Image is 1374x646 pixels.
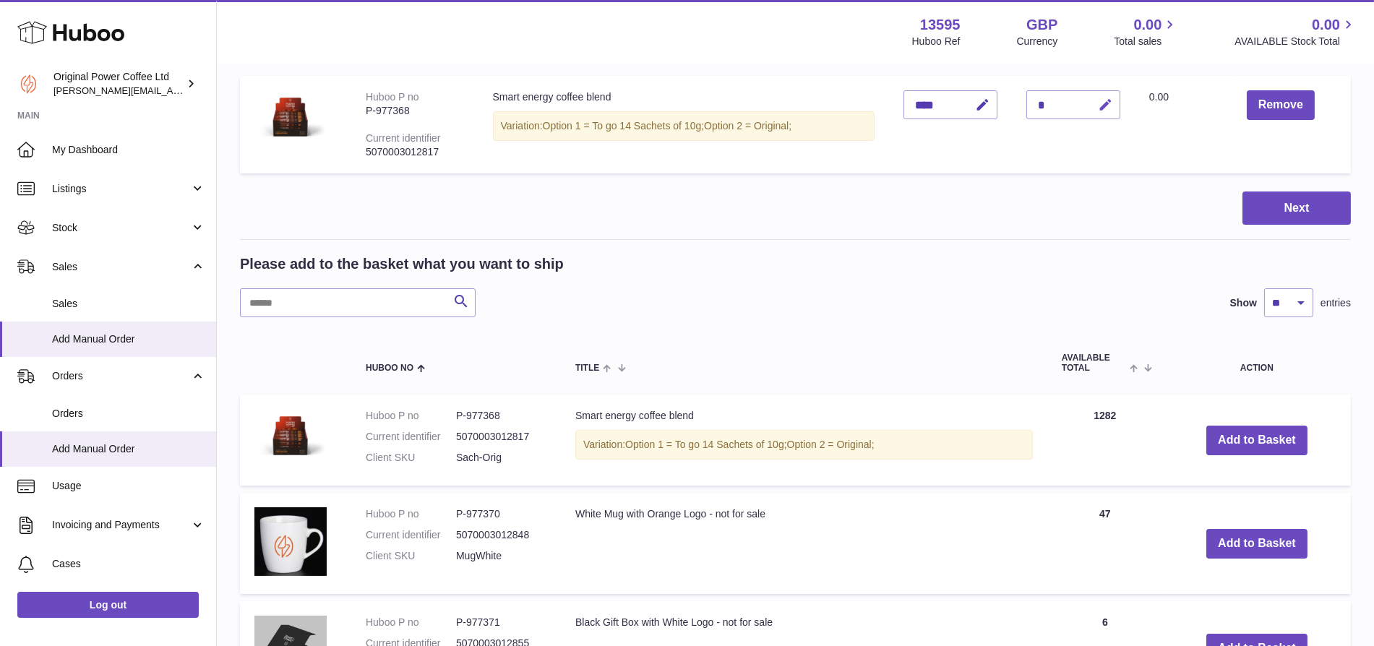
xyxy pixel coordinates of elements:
span: Option 2 = Original; [704,120,791,132]
label: Show [1230,296,1257,310]
td: White Mug with Orange Logo - not for sale [561,493,1047,594]
h2: Please add to the basket what you want to ship [240,254,564,274]
button: Next [1242,191,1351,225]
button: Remove [1247,90,1315,120]
td: Smart energy coffee blend [478,76,889,173]
span: AVAILABLE Total [1062,353,1126,372]
div: Original Power Coffee Ltd [53,70,184,98]
span: Sales [52,260,190,274]
dt: Huboo P no [366,616,456,629]
strong: GBP [1026,15,1057,35]
span: 0.00 [1134,15,1162,35]
div: Variation: [575,430,1033,460]
span: Option 1 = To go 14 Sachets of 10g; [625,439,787,450]
a: Log out [17,592,199,618]
dd: 5070003012848 [456,528,546,542]
dd: Sach-Orig [456,451,546,465]
dt: Current identifier [366,430,456,444]
span: Invoicing and Payments [52,518,190,532]
dt: Current identifier [366,528,456,542]
span: Stock [52,221,190,235]
dd: P-977370 [456,507,546,521]
dt: Client SKU [366,451,456,465]
strong: 13595 [920,15,961,35]
dd: MugWhite [456,549,546,563]
span: Option 1 = To go 14 Sachets of 10g; [543,120,705,132]
span: Huboo no [366,363,413,373]
span: [PERSON_NAME][EMAIL_ADDRESS][DOMAIN_NAME] [53,85,290,96]
span: Usage [52,479,205,493]
dt: Huboo P no [366,409,456,423]
button: Add to Basket [1206,426,1308,455]
td: 47 [1047,493,1163,594]
div: Huboo Ref [912,35,961,48]
div: Variation: [493,111,875,141]
div: Current identifier [366,132,441,144]
dt: Client SKU [366,549,456,563]
dd: P-977371 [456,616,546,629]
span: AVAILABLE Stock Total [1235,35,1357,48]
td: 1282 [1047,395,1163,486]
span: Cases [52,557,205,571]
span: 0.00 [1149,91,1169,103]
img: Smart energy coffee blend [254,409,327,463]
span: Add Manual Order [52,442,205,456]
span: My Dashboard [52,143,205,157]
button: Add to Basket [1206,529,1308,559]
div: Currency [1017,35,1058,48]
div: P-977368 [366,104,464,118]
span: Orders [52,369,190,383]
span: Orders [52,407,205,421]
div: 5070003012817 [366,145,464,159]
span: Option 2 = Original; [787,439,875,450]
span: 0.00 [1312,15,1340,35]
span: Total sales [1114,35,1178,48]
img: Smart energy coffee blend [254,90,327,145]
div: Huboo P no [366,91,419,103]
th: Action [1163,339,1351,387]
dd: 5070003012817 [456,430,546,444]
dt: Huboo P no [366,507,456,521]
img: White Mug with Orange Logo - not for sale [254,507,327,576]
img: aline@drinkpowercoffee.com [17,73,39,95]
td: Smart energy coffee blend [561,395,1047,486]
span: entries [1321,296,1351,310]
span: Title [575,363,599,373]
a: 0.00 Total sales [1114,15,1178,48]
a: 0.00 AVAILABLE Stock Total [1235,15,1357,48]
dd: P-977368 [456,409,546,423]
span: Listings [52,182,190,196]
span: Add Manual Order [52,332,205,346]
span: Sales [52,297,205,311]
